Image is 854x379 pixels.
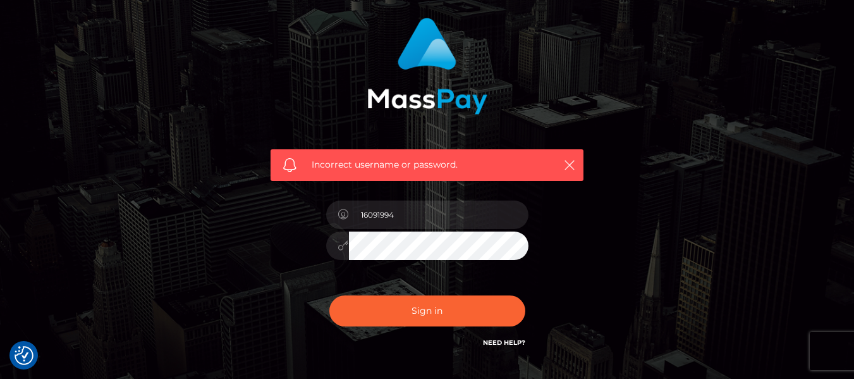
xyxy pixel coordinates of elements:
[312,158,542,171] span: Incorrect username or password.
[15,346,34,365] img: Revisit consent button
[367,18,487,115] img: MassPay Login
[15,346,34,365] button: Consent Preferences
[349,201,528,229] input: Username...
[483,339,525,347] a: Need Help?
[329,295,525,326] button: Sign in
